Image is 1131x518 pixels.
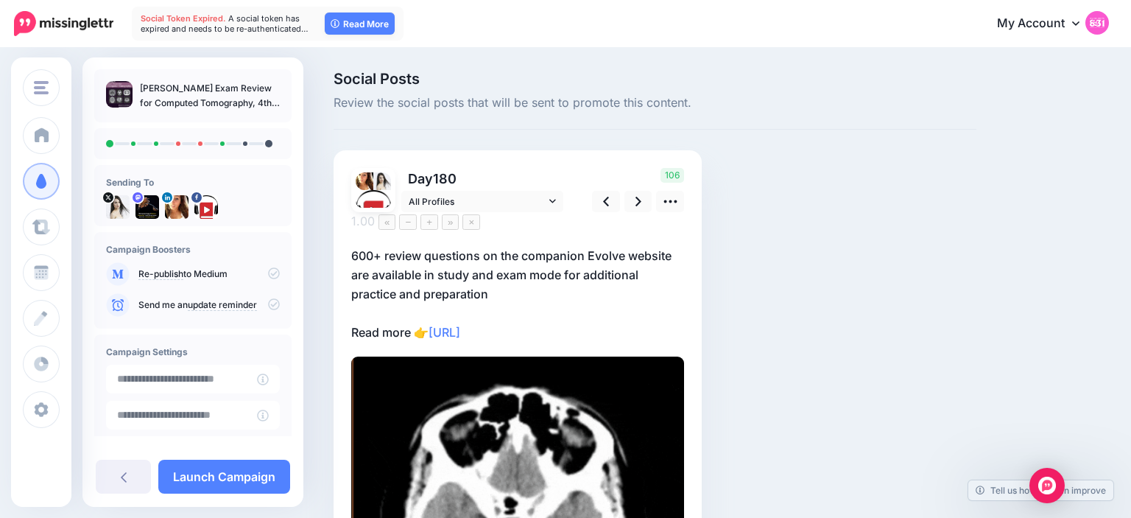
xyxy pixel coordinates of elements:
span: A social token has expired and needs to be re-authenticated… [141,13,309,34]
span: Social Token Expired. [141,13,226,24]
img: 802740b3fb02512f-84599.jpg [135,195,159,219]
p: to Medium [138,267,280,281]
span: Review the social posts that will be sent to promote this content. [334,94,976,113]
img: 1537218439639-55706.png [165,195,188,219]
a: Tell us how we can improve [968,480,1113,500]
a: Read More [325,13,395,35]
p: [PERSON_NAME] Exam Review for Computed Tomography, 4th Edition – PDF eBook [140,81,280,111]
img: 1537218439639-55706.png [356,172,373,190]
img: tSvj_Osu-58146.jpg [106,195,130,219]
h4: Sending To [106,177,280,188]
span: 180 [433,171,457,186]
a: update reminder [188,299,257,311]
img: 307443043_482319977280263_5046162966333289374_n-bsa149661.png [194,195,218,219]
img: tSvj_Osu-58146.jpg [373,172,391,190]
p: Day [401,168,565,189]
img: 14ae6796bdd0486bacc04baa6b794d5a_thumb.jpg [106,81,133,108]
span: 106 [660,168,684,183]
img: 307443043_482319977280263_5046162966333289374_n-bsa149661.png [356,190,391,225]
span: All Profiles [409,194,546,209]
a: Re-publish [138,268,183,280]
div: Open Intercom Messenger [1029,468,1065,503]
h4: Campaign Settings [106,346,280,357]
a: [URL] [429,325,460,340]
img: menu.png [34,81,49,94]
img: Missinglettr [14,11,113,36]
span: Social Posts [334,71,976,86]
a: My Account [982,6,1109,42]
p: 600+ review questions on the companion Evolve website are available in study and exam mode for ad... [351,246,684,342]
h4: Campaign Boosters [106,244,280,255]
a: All Profiles [401,191,563,212]
p: Send me an [138,298,280,312]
